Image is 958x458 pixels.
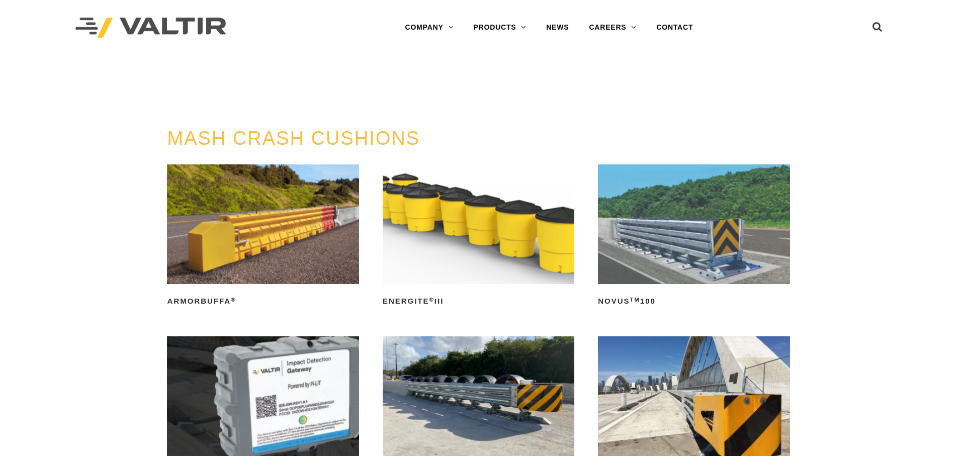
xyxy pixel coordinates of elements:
[167,128,420,149] a: MASH CRASH CUSHIONS
[383,293,574,309] h2: ENERGITE III
[598,293,790,309] h2: NOVUS 100
[630,297,640,303] sup: TM
[167,164,359,309] a: ArmorBuffa®
[167,293,359,309] h2: ArmorBuffa
[395,18,463,38] a: COMPANY
[579,18,646,38] a: CAREERS
[383,164,574,309] a: ENERGITE®III
[231,297,236,303] sup: ®
[646,18,703,38] a: CONTACT
[75,18,226,38] img: Valtir
[598,164,790,309] a: NOVUSTM100
[536,18,579,38] a: NEWS
[463,18,536,38] a: PRODUCTS
[429,297,434,303] sup: ®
